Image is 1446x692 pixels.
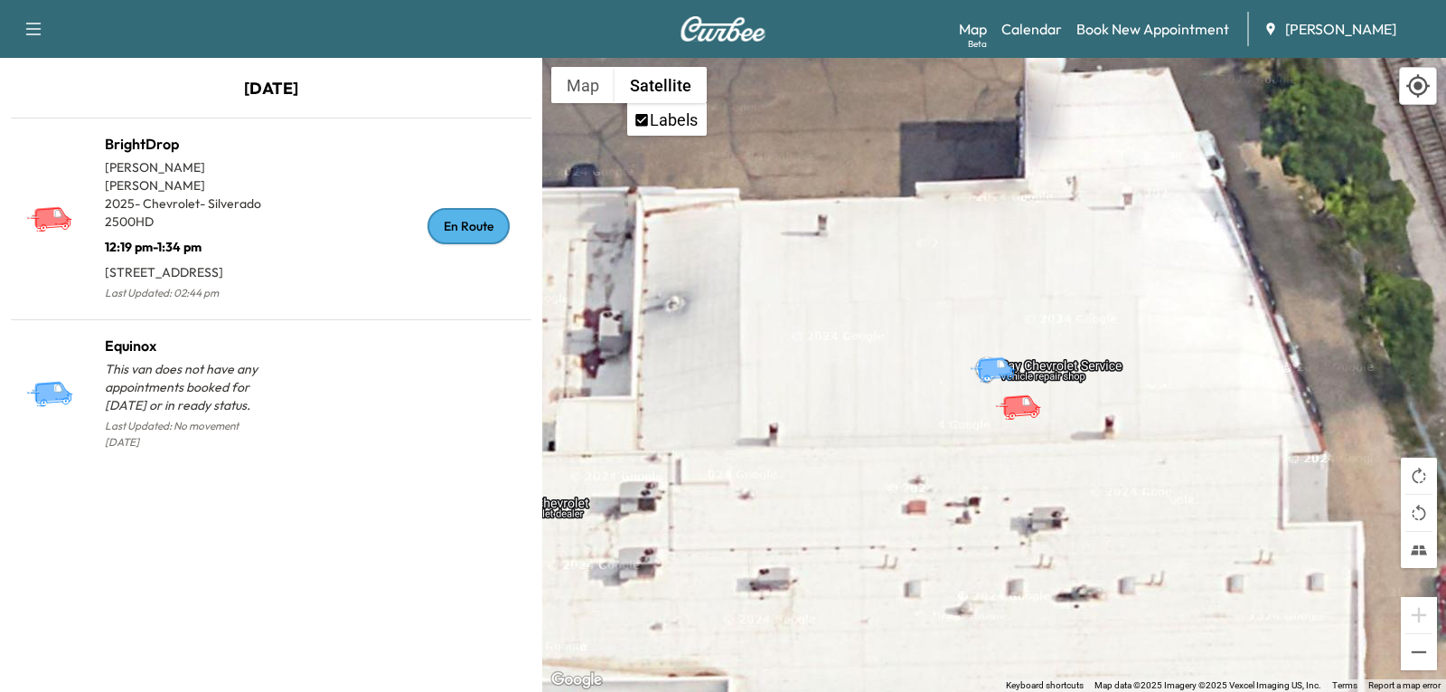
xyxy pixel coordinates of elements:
[105,231,271,256] p: 12:19 pm - 1:34 pm
[1401,597,1437,633] button: Zoom in
[1001,18,1062,40] a: Calendar
[1285,18,1396,40] span: [PERSON_NAME]
[105,256,271,281] p: [STREET_ADDRESS]
[627,103,707,136] ul: Show satellite imagery
[105,281,271,305] p: Last Updated: 02:44 pm
[968,37,987,51] div: Beta
[615,67,707,103] button: Show satellite imagery
[105,335,271,356] h1: Equinox
[105,360,271,414] p: This van does not have any appointments booked for [DATE] or in ready status.
[1006,679,1084,692] button: Keyboard shortcuts
[1401,634,1437,670] button: Zoom out
[959,18,987,40] a: MapBeta
[650,110,698,129] label: Labels
[547,668,606,692] img: Google
[1401,495,1437,531] button: Rotate map counterclockwise
[1401,458,1437,494] button: Rotate map clockwise
[1401,532,1437,568] button: Tilt map
[1076,18,1229,40] a: Book New Appointment
[1094,680,1321,690] span: Map data ©2025 Imagery ©2025 Vexcel Imaging US, Inc.
[427,208,510,244] div: En Route
[629,105,705,134] li: Labels
[105,158,271,194] p: [PERSON_NAME] [PERSON_NAME]
[551,67,615,103] button: Show street map
[105,133,271,155] h1: BrightDrop
[969,337,1032,369] gmp-advanced-marker: Equinox
[105,414,271,454] p: Last Updated: No movement [DATE]
[547,668,606,692] a: Open this area in Google Maps (opens a new window)
[680,16,766,42] img: Curbee Logo
[1399,67,1437,105] div: Recenter map
[105,194,271,231] p: 2025 - Chevrolet - Silverado 2500HD
[994,375,1057,407] gmp-advanced-marker: BrightDrop
[1332,680,1357,690] a: Terms (opens in new tab)
[1368,680,1441,690] a: Report a map error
